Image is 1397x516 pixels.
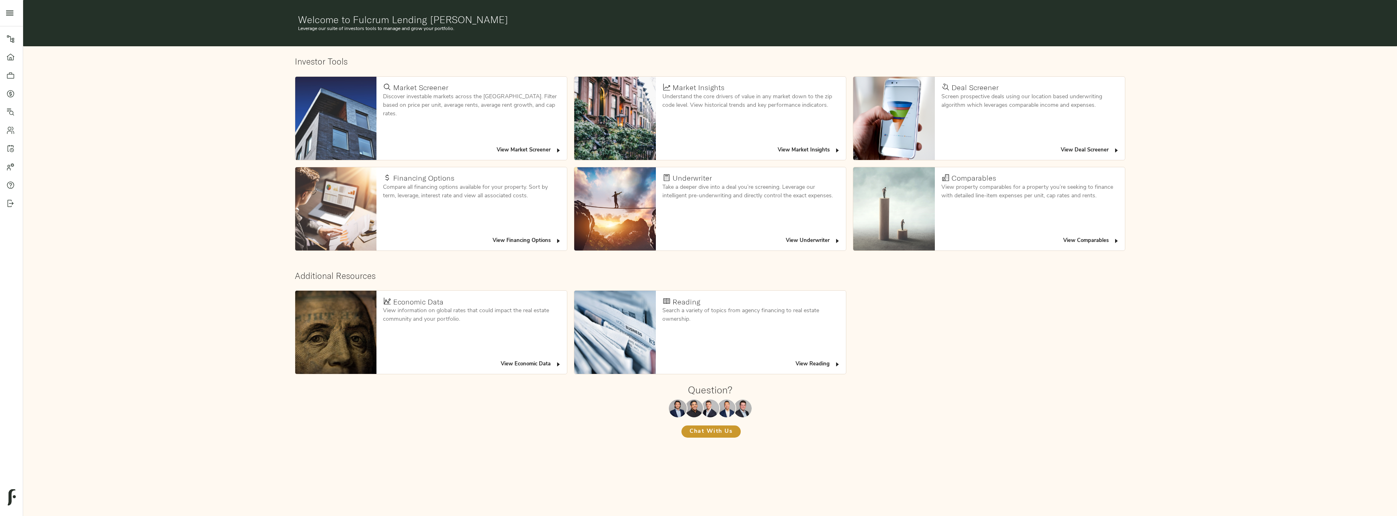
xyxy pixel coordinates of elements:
[941,183,1119,200] p: View property comparables for a property you’re seeking to finance with detailed line-item expens...
[383,307,560,324] p: View information on global rates that could impact the real estate community and your portfolio.
[784,235,843,247] button: View Underwriter
[673,83,724,92] h4: Market Insights
[574,291,656,374] img: Reading
[776,144,843,157] button: View Market Insights
[1061,235,1122,247] button: View Comparables
[952,83,999,92] h4: Deal Screener
[952,174,996,183] h4: Comparables
[941,93,1119,110] p: Screen prospective deals using our location based underwriting algorithm which leverages comparab...
[794,358,843,371] button: View Reading
[491,235,564,247] button: View Financing Options
[295,291,377,374] img: Economic Data
[1059,144,1122,157] button: View Deal Screener
[497,146,562,155] span: View Market Screener
[662,307,840,324] p: Search a variety of topics from agency financing to real estate ownership.
[681,425,741,438] button: Chat With Us
[295,56,1126,67] h2: Investor Tools
[690,427,733,437] span: Chat With Us
[662,93,840,110] p: Understand the core drivers of value in any market down to the zip code level. View historical tr...
[393,83,448,92] h4: Market Screener
[393,298,443,307] h4: Economic Data
[673,298,700,307] h4: Reading
[685,399,703,417] img: Kenneth Mendonça
[853,167,935,250] img: Comparables
[734,399,752,417] img: Justin Stamp
[701,399,719,417] img: Zach Frizzera
[295,167,377,250] img: Financing Options
[495,144,564,157] button: View Market Screener
[574,167,656,250] img: Underwriter
[574,77,656,160] img: Market Insights
[778,146,841,155] span: View Market Insights
[786,236,841,246] span: View Underwriter
[298,25,1122,32] p: Leverage our suite of investors tools to manage and grow your portfolio.
[688,384,732,395] h1: Question?
[853,77,935,160] img: Deal Screener
[718,399,735,417] img: Richard Le
[501,360,562,369] span: View Economic Data
[298,14,1122,25] h1: Welcome to Fulcrum Lending [PERSON_NAME]
[796,360,841,369] span: View Reading
[499,358,564,371] button: View Economic Data
[1063,236,1120,246] span: View Comparables
[383,183,560,200] p: Compare all financing options available for your property. Sort by term, leverage, interest rate ...
[383,93,560,118] p: Discover investable markets across the [GEOGRAPHIC_DATA]. Filter based on price per unit, average...
[669,399,687,417] img: Maxwell Wu
[393,174,454,183] h4: Financing Options
[673,174,712,183] h4: Underwriter
[295,77,377,160] img: Market Screener
[295,271,1126,281] h2: Additional Resources
[662,183,840,200] p: Take a deeper dive into a deal you’re screening. Leverage our intelligent pre-underwriting and di...
[493,236,562,246] span: View Financing Options
[1061,146,1120,155] span: View Deal Screener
